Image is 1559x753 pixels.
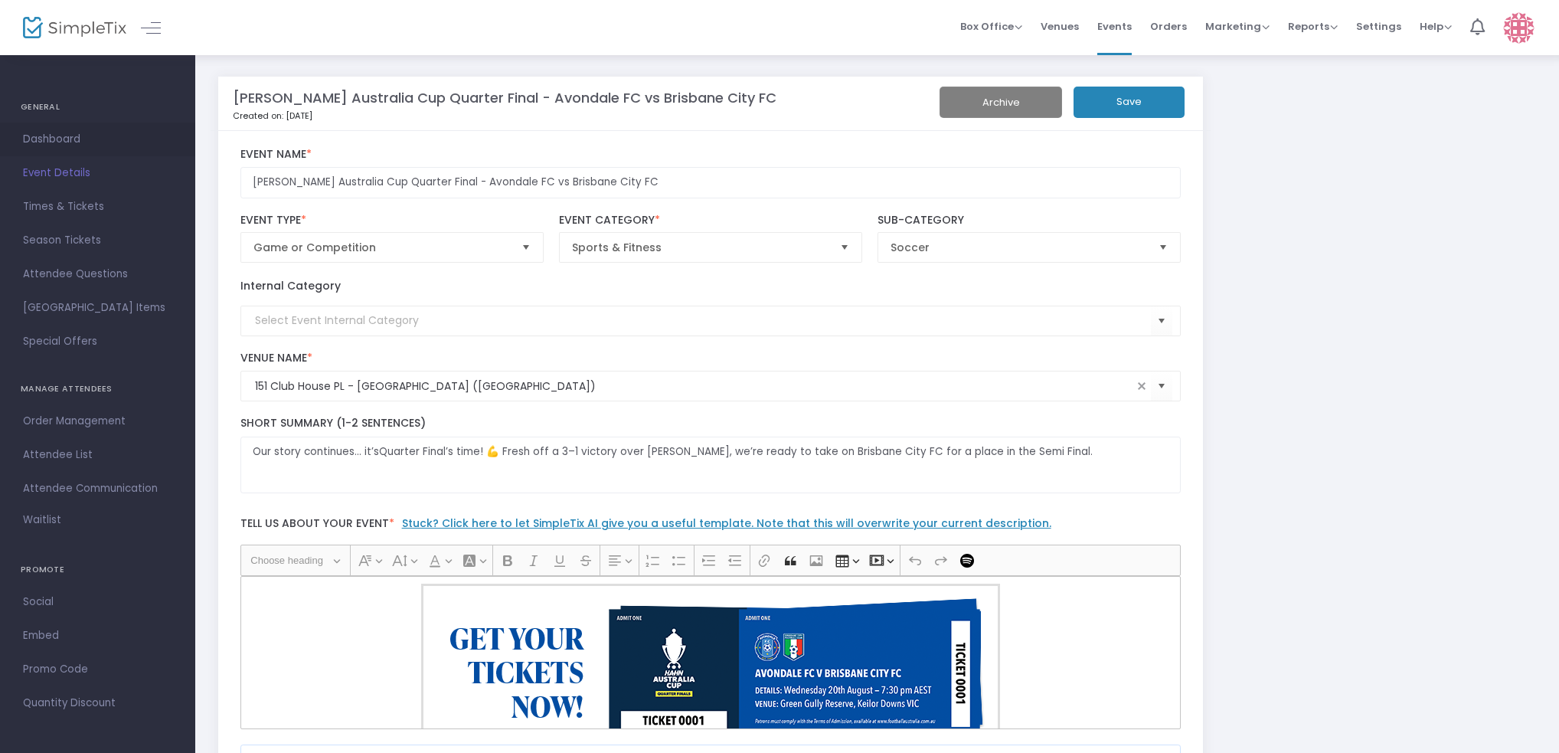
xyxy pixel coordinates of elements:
label: Internal Category [240,278,341,294]
span: Event Details [23,163,172,183]
label: Event Name [240,148,1182,162]
div: Editor toolbar [240,545,1182,575]
button: Archive [940,87,1062,118]
button: Select [1151,371,1172,402]
span: Special Offers [23,332,172,352]
button: Select [834,233,855,262]
span: Help [1420,19,1452,34]
label: Event Category [559,214,863,228]
label: Event Type [240,214,544,228]
label: Venue Name [240,352,1182,365]
span: Season Tickets [23,231,172,250]
span: clear [1132,377,1151,395]
span: Attendee Communication [23,479,172,499]
span: Waitlist [23,512,61,528]
h4: PROMOTE [21,555,175,585]
span: Marketing [1205,19,1270,34]
span: Game or Competition [253,240,510,255]
button: Choose heading [243,548,347,572]
span: Orders [1150,7,1187,46]
span: Reports [1288,19,1338,34]
span: Attendee List [23,445,172,465]
span: Settings [1356,7,1401,46]
span: Embed [23,626,172,646]
button: Select [515,233,537,262]
span: Attendee Questions [23,264,172,284]
label: Tell us about your event [233,509,1188,545]
span: Sports & Fitness [572,240,829,255]
m-panel-title: [PERSON_NAME] Australia Cup Quarter Final - Avondale FC vs Brisbane City FC [233,87,776,108]
span: Order Management [23,411,172,431]
span: Events [1097,7,1132,46]
span: [GEOGRAPHIC_DATA] Items [23,298,172,318]
span: Quantity Discount [23,693,172,713]
span: Box Office [960,19,1022,34]
input: Select Event Internal Category [255,313,1152,329]
span: Choose heading [250,552,330,570]
p: Created on: [DATE] [233,110,870,123]
span: Soccer [891,240,1147,255]
h4: GENERAL [21,92,175,123]
label: Sub-Category [878,214,1182,228]
span: Social [23,592,172,612]
input: Select Venue [255,378,1133,395]
a: Stuck? Click here to let SimpleTix AI give you a useful template. Note that this will overwrite y... [402,516,1051,531]
span: Short Summary (1-2 Sentences) [240,415,426,431]
button: Select [1151,305,1172,336]
div: Rich Text Editor, main [240,576,1182,729]
span: Promo Code [23,660,172,679]
span: Venues [1041,7,1079,46]
span: Dashboard [23,129,172,149]
span: Times & Tickets [23,197,172,217]
button: Save [1074,87,1185,118]
input: Enter Event Name [240,167,1182,198]
h4: MANAGE ATTENDEES [21,374,175,404]
button: Select [1152,233,1174,262]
